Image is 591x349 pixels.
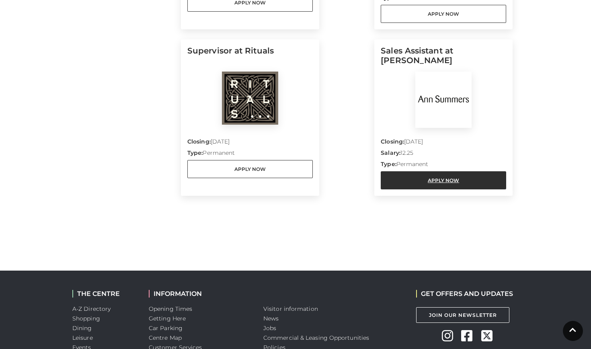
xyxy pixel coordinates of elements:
[381,138,404,145] strong: Closing:
[149,324,183,332] a: Car Parking
[187,160,313,178] a: Apply Now
[381,5,506,23] a: Apply Now
[187,149,203,156] strong: Type:
[149,305,192,312] a: Opening Times
[416,307,509,323] a: Join Our Newsletter
[72,290,137,298] h2: THE CENTRE
[72,334,93,341] a: Leisure
[415,72,472,128] img: Ann Summers
[263,315,279,322] a: News
[381,138,506,149] p: [DATE]
[381,46,506,72] h5: Sales Assistant at [PERSON_NAME]
[149,315,186,322] a: Getting Here
[263,324,276,332] a: Jobs
[187,149,313,160] p: Permanent
[72,315,100,322] a: Shopping
[149,334,182,341] a: Centre Map
[72,305,111,312] a: A-Z Directory
[381,149,506,160] p: 12.25
[381,171,506,189] a: Apply Now
[149,290,251,298] h2: INFORMATION
[381,149,400,156] strong: Salary:
[187,46,313,72] h5: Supervisor at Rituals
[187,138,211,145] strong: Closing:
[416,290,513,298] h2: GET OFFERS AND UPDATES
[381,160,506,171] p: Permanent
[222,72,278,125] img: Rituals
[72,324,92,332] a: Dining
[263,305,318,312] a: Visitor information
[381,160,396,168] strong: Type:
[263,334,369,341] a: Commercial & Leasing Opportunities
[187,138,313,149] p: [DATE]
